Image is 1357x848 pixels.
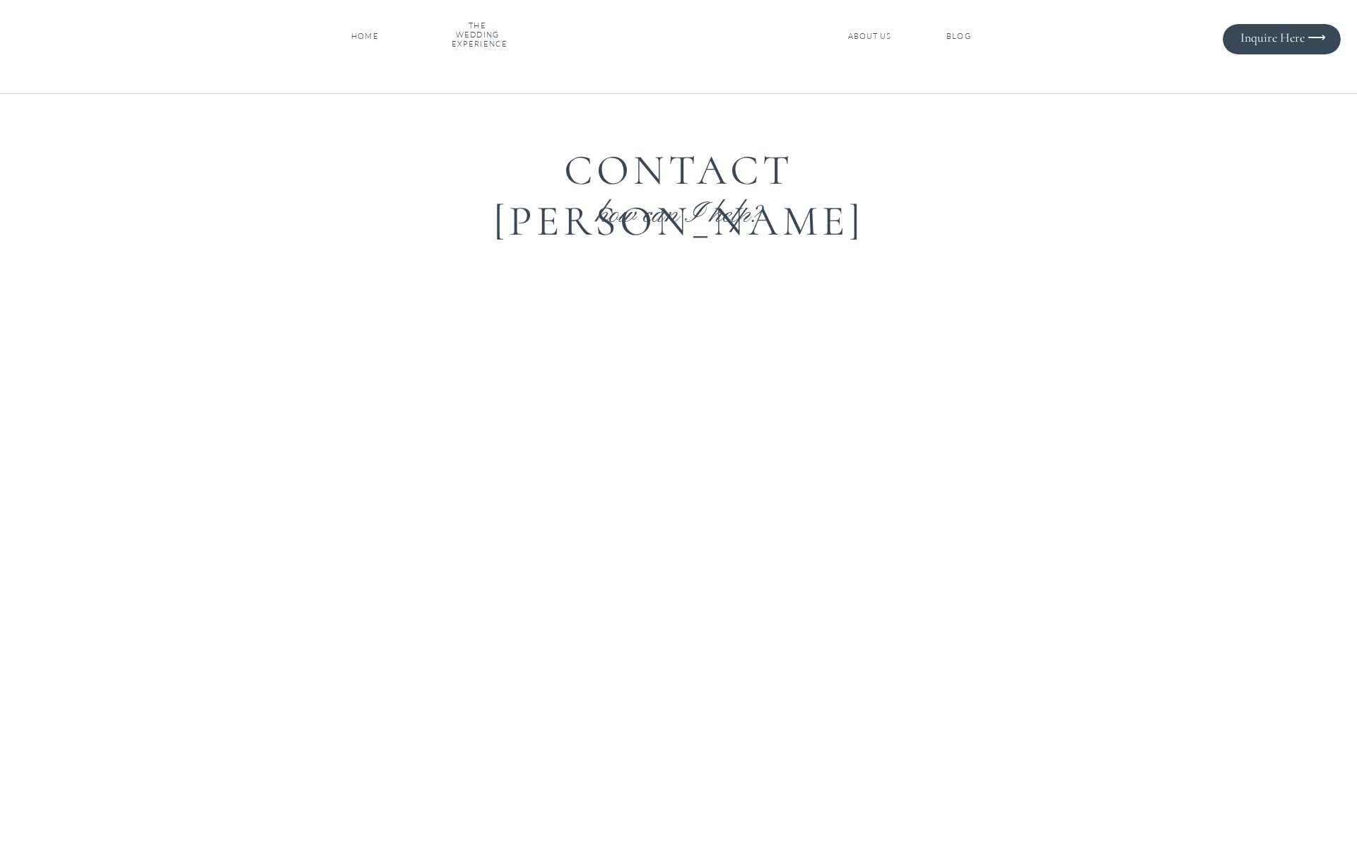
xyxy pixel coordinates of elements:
a: Inquire Here ⟶ [1228,30,1326,45]
a: BLOG [933,32,985,42]
a: THE WEDDINGEXPERIENCE [452,21,503,52]
nav: THE WEDDING EXPERIENCE [452,21,503,52]
a: HOME [348,32,382,42]
a: ABOUT US [846,32,893,42]
h3: how can I help? [520,198,838,218]
h1: CONTACT [PERSON_NAME] [445,145,912,198]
